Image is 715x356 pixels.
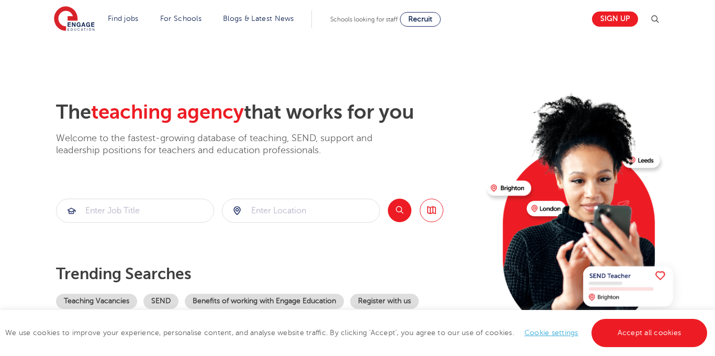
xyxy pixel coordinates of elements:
span: Recruit [408,15,432,23]
a: Register with us [350,294,419,309]
a: Find jobs [108,15,139,22]
p: Welcome to the fastest-growing database of teaching, SEND, support and leadership positions for t... [56,132,401,157]
a: SEND [143,294,178,309]
a: Accept all cookies [591,319,708,347]
a: Cookie settings [524,329,578,337]
span: Schools looking for staff [330,16,398,23]
span: teaching agency [91,101,244,123]
a: Teaching Vacancies [56,294,137,309]
input: Submit [57,199,214,222]
h2: The that works for you [56,100,478,124]
p: Trending searches [56,265,478,283]
span: We use cookies to improve your experience, personalise content, and analyse website traffic. By c... [5,329,710,337]
a: Recruit [400,12,441,27]
img: Engage Education [54,6,95,32]
a: Benefits of working with Engage Education [185,294,344,309]
input: Submit [222,199,379,222]
a: Blogs & Latest News [223,15,294,22]
a: Sign up [592,12,638,27]
div: Submit [222,199,380,223]
a: For Schools [160,15,202,22]
div: Submit [56,199,214,223]
button: Search [388,199,411,222]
